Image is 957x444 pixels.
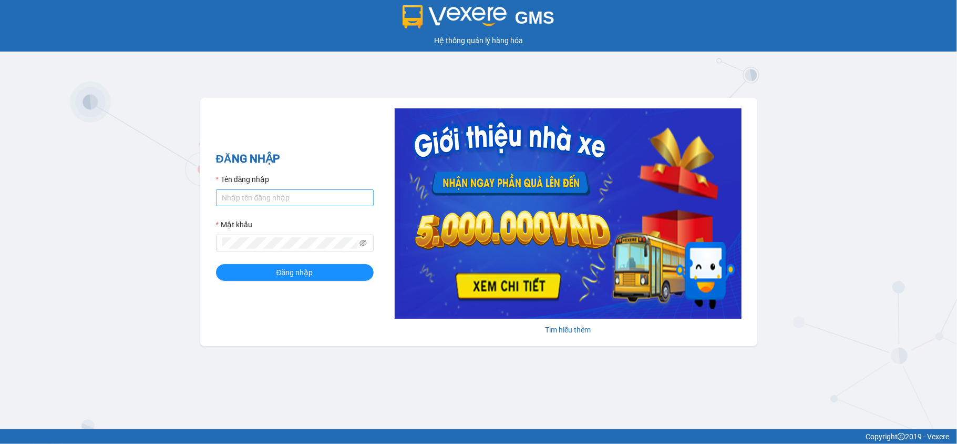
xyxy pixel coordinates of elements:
[222,237,357,249] input: Mật khẩu
[216,150,374,168] h2: ĐĂNG NHẬP
[395,324,742,336] div: Tìm hiểu thêm
[8,431,949,442] div: Copyright 2019 - Vexere
[403,16,554,24] a: GMS
[216,174,270,185] label: Tên đăng nhập
[395,108,742,319] img: banner-0
[216,219,252,230] label: Mật khẩu
[3,35,954,46] div: Hệ thống quản lý hàng hóa
[515,8,554,27] span: GMS
[403,5,507,28] img: logo 2
[898,433,905,440] span: copyright
[216,189,374,206] input: Tên đăng nhập
[216,264,374,281] button: Đăng nhập
[276,267,313,278] span: Đăng nhập
[359,239,367,247] span: eye-invisible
